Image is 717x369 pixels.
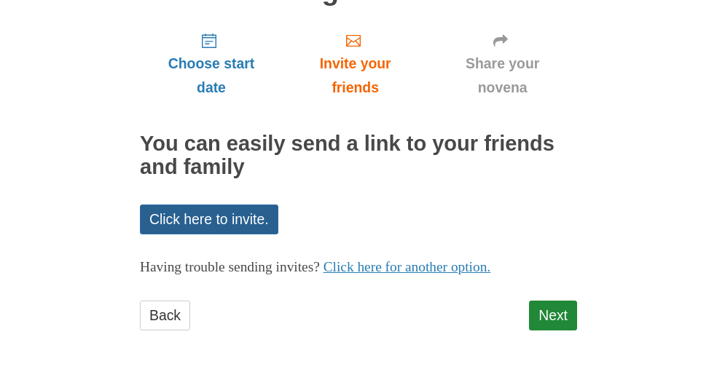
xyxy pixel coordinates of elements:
a: Share your novena [428,20,577,107]
h2: You can easily send a link to your friends and family [140,132,577,179]
a: Click here to invite. [140,205,278,234]
span: Having trouble sending invites? [140,259,320,274]
span: Share your novena [442,52,563,100]
span: Invite your friends [297,52,413,100]
span: Choose start date [154,52,268,100]
a: Next [529,301,577,330]
a: Click here for another option. [324,259,491,274]
a: Invite your friends [283,20,428,107]
a: Choose start date [140,20,283,107]
a: Back [140,301,190,330]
